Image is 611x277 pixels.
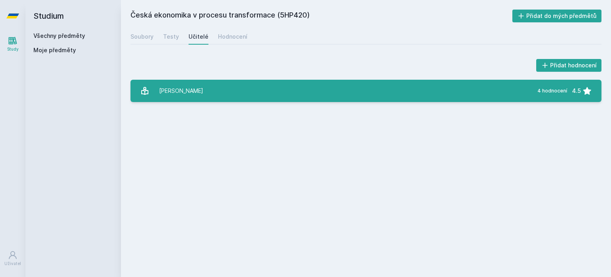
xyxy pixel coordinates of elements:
div: Testy [163,33,179,41]
h2: Česká ekonomika v procesu transformace (5HP420) [130,10,512,22]
div: Soubory [130,33,154,41]
a: Study [2,32,24,56]
div: Study [7,46,19,52]
button: Přidat hodnocení [536,59,602,72]
a: [PERSON_NAME] 4 hodnocení 4.5 [130,80,601,102]
a: Všechny předměty [33,32,85,39]
div: Učitelé [189,33,208,41]
span: Moje předměty [33,46,76,54]
a: Hodnocení [218,29,247,45]
button: Přidat do mých předmětů [512,10,602,22]
div: [PERSON_NAME] [159,83,203,99]
a: Uživatel [2,246,24,271]
div: Hodnocení [218,33,247,41]
a: Učitelé [189,29,208,45]
div: 4.5 [572,83,581,99]
a: Testy [163,29,179,45]
a: Soubory [130,29,154,45]
div: Uživatel [4,261,21,267]
div: 4 hodnocení [537,88,567,94]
